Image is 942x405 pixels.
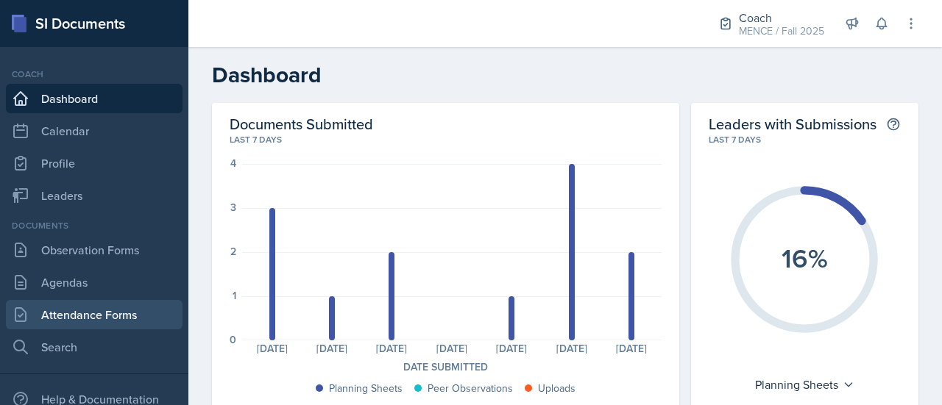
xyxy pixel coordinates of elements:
[6,268,183,297] a: Agendas
[6,235,183,265] a: Observation Forms
[230,246,236,257] div: 2
[329,381,403,396] div: Planning Sheets
[428,381,513,396] div: Peer Observations
[242,343,302,354] div: [DATE]
[739,24,824,39] div: MENCE / Fall 2025
[601,343,661,354] div: [DATE]
[6,181,183,210] a: Leaders
[302,343,361,354] div: [DATE]
[6,68,183,81] div: Coach
[230,202,236,212] div: 3
[6,148,183,178] a: Profile
[782,239,828,277] text: 16%
[212,62,918,88] h2: Dashboard
[542,343,601,354] div: [DATE]
[422,343,481,354] div: [DATE]
[230,158,236,168] div: 4
[230,359,662,375] div: Date Submitted
[482,343,542,354] div: [DATE]
[6,332,183,362] a: Search
[748,373,862,396] div: Planning Sheets
[6,84,183,113] a: Dashboard
[6,116,183,146] a: Calendar
[230,133,662,146] div: Last 7 days
[233,290,236,301] div: 1
[538,381,576,396] div: Uploads
[362,343,422,354] div: [DATE]
[6,300,183,329] a: Attendance Forms
[739,9,824,26] div: Coach
[6,219,183,232] div: Documents
[709,115,877,133] h2: Leaders with Submissions
[230,334,236,345] div: 0
[709,133,901,146] div: Last 7 days
[230,115,662,133] h2: Documents Submitted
